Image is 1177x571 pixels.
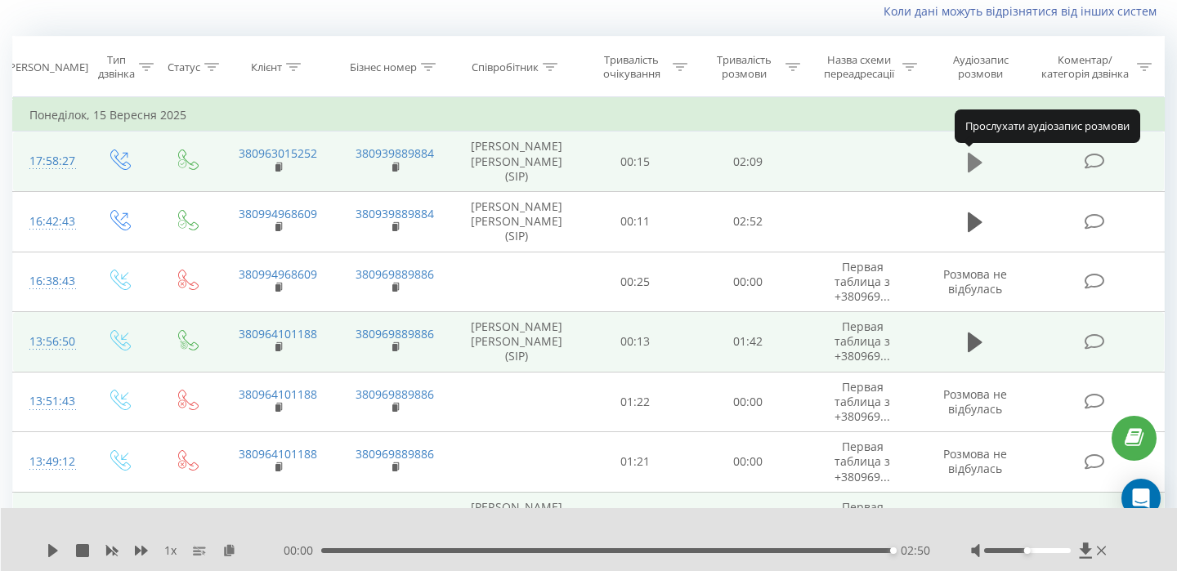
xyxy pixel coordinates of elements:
span: 02:50 [901,542,930,559]
span: Розмова не відбулась [943,266,1007,297]
td: 00:25 [580,252,692,312]
td: 00:12 [580,492,692,552]
td: 00:00 [691,252,804,312]
div: 17:58:27 [29,145,69,177]
span: Первая таблица з +380969... [835,439,890,484]
a: 380969889886 [356,326,434,341]
a: 380969889886 [356,446,434,462]
a: 380939889884 [356,145,434,161]
div: Тривалість очікування [594,53,669,81]
a: 380969889886 [356,266,434,282]
div: Статус [168,60,200,74]
div: Прослухати аудіозапис розмови [955,109,1140,142]
a: 380939889884 [356,206,434,221]
div: Accessibility label [1024,547,1031,554]
div: 16:42:43 [29,206,69,238]
div: Співробітник [472,60,539,74]
div: Аудіозапис розмови [936,53,1025,81]
a: 380994968609 [239,206,317,221]
td: [PERSON_NAME] [PERSON_NAME] (SIP) [454,191,580,252]
a: 380994968609 [239,266,317,282]
td: [PERSON_NAME] [PERSON_NAME] (SIP) [454,312,580,372]
div: 13:49:12 [29,446,69,478]
div: 16:38:43 [29,265,69,297]
div: [PERSON_NAME] [6,60,88,74]
a: 380964101188 [239,326,317,341]
div: Open Intercom Messenger [1121,479,1161,518]
td: [PERSON_NAME] [PERSON_NAME] (SIP) [454,492,580,552]
a: 380964101188 [239,446,317,462]
div: Accessibility label [890,547,897,554]
div: 11:25:18 [29,506,69,538]
span: Первая таблица з +380969... [835,499,890,544]
td: 02:09 [691,132,804,192]
td: [PERSON_NAME] [PERSON_NAME] (SIP) [454,132,580,192]
a: Коли дані можуть відрізнятися вiд інших систем [884,3,1165,19]
td: 00:15 [580,132,692,192]
td: 00:00 [691,372,804,432]
td: 00:00 [691,432,804,493]
div: 13:56:50 [29,326,69,358]
a: 380964101188 [239,386,317,402]
span: Розмова не відбулась [943,386,1007,417]
div: Коментар/категорія дзвінка [1037,53,1133,81]
span: Первая таблица з +380969... [835,379,890,424]
span: 1 x [164,542,177,559]
td: 01:21 [580,432,692,493]
td: 02:52 [691,191,804,252]
td: 00:11 [580,191,692,252]
div: Тип дзвінка [98,53,135,81]
td: 00:13 [580,312,692,372]
a: 380963015252 [239,145,317,161]
div: Бізнес номер [350,60,417,74]
a: 380734668052 [239,506,317,522]
div: Назва схеми переадресації [819,53,898,81]
td: 01:37 [691,492,804,552]
span: Первая таблица з +380969... [835,259,890,304]
td: Понеділок, 15 Вересня 2025 [13,99,1165,132]
a: 380969889886 [356,506,434,522]
td: 01:42 [691,312,804,372]
span: 00:00 [284,542,321,559]
td: 01:22 [580,372,692,432]
span: Первая таблица з +380969... [835,319,890,364]
div: Тривалість розмови [706,53,781,81]
span: Розмова не відбулась [943,446,1007,476]
a: 380969889886 [356,386,434,402]
div: Клієнт [251,60,282,74]
div: 13:51:43 [29,386,69,417]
